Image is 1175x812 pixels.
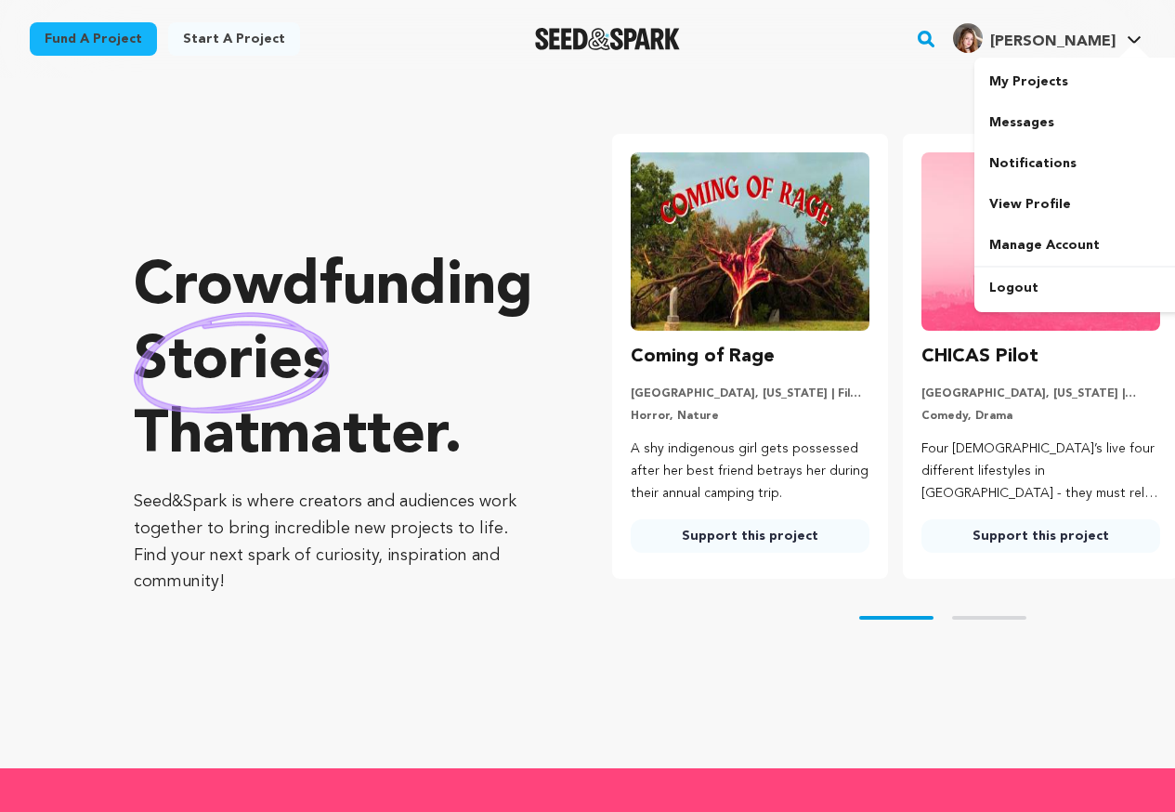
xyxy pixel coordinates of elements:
[134,312,330,413] img: hand sketched image
[949,20,1145,53] a: Gloria T.'s Profile
[631,152,869,331] img: Coming of Rage image
[990,34,1116,49] span: [PERSON_NAME]
[949,20,1145,59] span: Gloria T.'s Profile
[259,407,444,466] span: matter
[921,152,1160,331] img: CHICAS Pilot image
[921,409,1160,424] p: Comedy, Drama
[631,439,869,504] p: A shy indigenous girl gets possessed after her best friend betrays her during their annual campin...
[134,489,538,596] p: Seed&Spark is where creators and audiences work together to bring incredible new projects to life...
[921,519,1160,553] a: Support this project
[535,28,681,50] a: Seed&Spark Homepage
[921,439,1160,504] p: Four [DEMOGRAPHIC_DATA]’s live four different lifestyles in [GEOGRAPHIC_DATA] - they must rely on...
[30,22,157,56] a: Fund a project
[631,342,775,372] h3: Coming of Rage
[535,28,681,50] img: Seed&Spark Logo Dark Mode
[134,251,538,474] p: Crowdfunding that .
[631,409,869,424] p: Horror, Nature
[168,22,300,56] a: Start a project
[953,23,983,53] img: a106042f300c65e8.jpg
[631,386,869,401] p: [GEOGRAPHIC_DATA], [US_STATE] | Film Short
[631,519,869,553] a: Support this project
[921,342,1038,372] h3: CHICAS Pilot
[921,386,1160,401] p: [GEOGRAPHIC_DATA], [US_STATE] | Series
[953,23,1116,53] div: Gloria T.'s Profile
